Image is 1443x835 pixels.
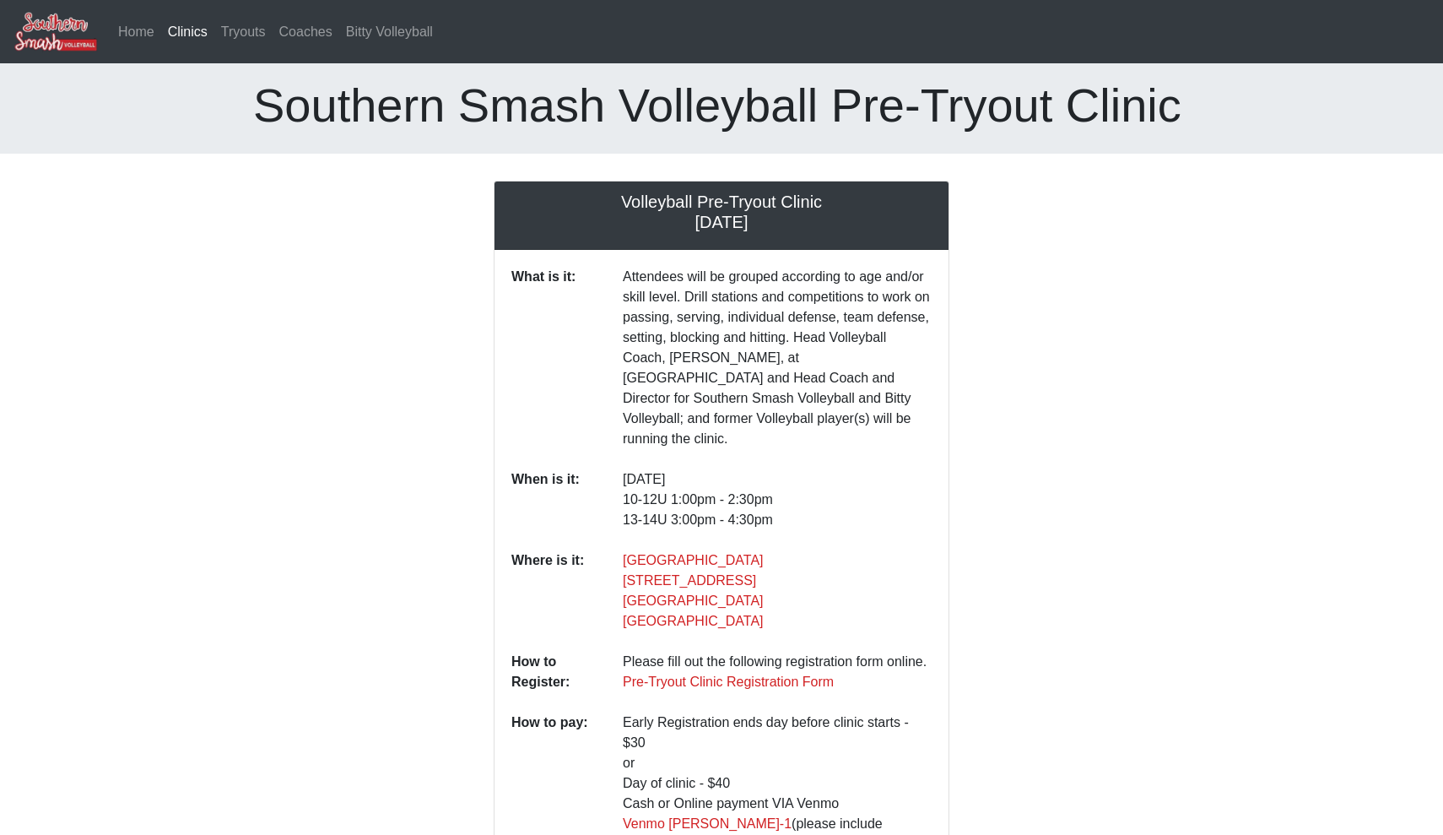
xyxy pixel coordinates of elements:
dt: When is it: [499,469,610,550]
a: Venmo [PERSON_NAME]-1 [623,816,792,831]
a: Home [111,15,161,49]
dt: What is it: [499,267,610,469]
dt: How to Register: [499,652,610,713]
h1: Southern Smash Volleyball Pre-Tryout Clinic [253,77,1190,133]
img: Southern Smash Volleyball [14,11,98,52]
a: Clinics [161,15,214,49]
a: [GEOGRAPHIC_DATA][STREET_ADDRESS][GEOGRAPHIC_DATA][GEOGRAPHIC_DATA] [623,553,764,628]
p: [DATE] 10-12U 1:00pm - 2:30pm 13-14U 3:00pm - 4:30pm [623,469,932,530]
a: Coaches [273,15,339,49]
a: Tryouts [214,15,273,49]
p: Please fill out the following registration form online. [623,652,932,692]
h5: Volleyball Pre-Tryout Clinic [DATE] [511,192,932,232]
p: Attendees will be grouped according to age and/or skill level. Drill stations and competitions to... [623,267,932,449]
dt: Where is it: [499,550,610,652]
a: Bitty Volleyball [339,15,440,49]
a: Pre-Tryout Clinic Registration Form [623,675,834,689]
